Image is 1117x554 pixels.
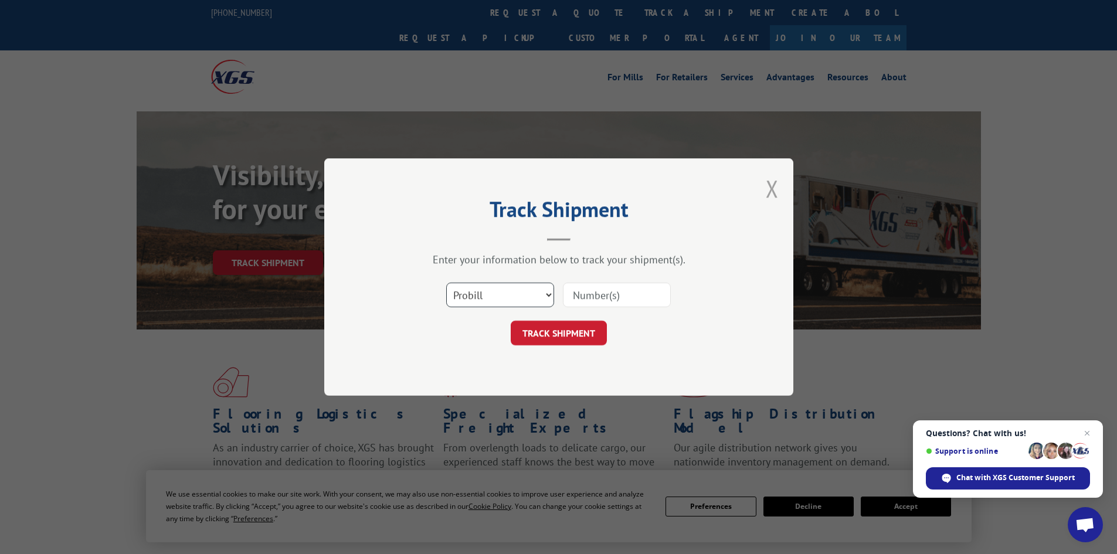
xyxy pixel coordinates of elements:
[383,253,735,266] div: Enter your information below to track your shipment(s).
[1068,507,1103,542] div: Open chat
[563,283,671,307] input: Number(s)
[956,473,1075,483] span: Chat with XGS Customer Support
[926,467,1090,490] div: Chat with XGS Customer Support
[926,447,1024,456] span: Support is online
[766,173,779,204] button: Close modal
[383,201,735,223] h2: Track Shipment
[1080,426,1094,440] span: Close chat
[926,429,1090,438] span: Questions? Chat with us!
[511,321,607,345] button: TRACK SHIPMENT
